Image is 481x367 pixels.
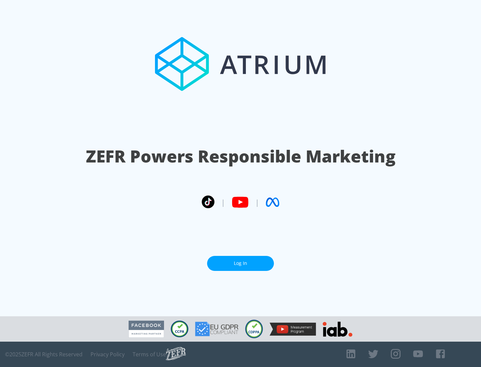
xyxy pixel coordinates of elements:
img: YouTube Measurement Program [270,323,316,336]
span: © 2025 ZEFR All Rights Reserved [5,351,83,358]
a: Privacy Policy [91,351,125,358]
a: Log In [207,256,274,271]
span: | [255,197,259,207]
img: IAB [323,322,352,337]
img: CCPA Compliant [171,321,188,337]
span: | [221,197,225,207]
img: Facebook Marketing Partner [129,321,164,338]
img: COPPA Compliant [245,320,263,338]
h1: ZEFR Powers Responsible Marketing [86,145,395,168]
a: Terms of Use [133,351,166,358]
img: GDPR Compliant [195,322,238,336]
